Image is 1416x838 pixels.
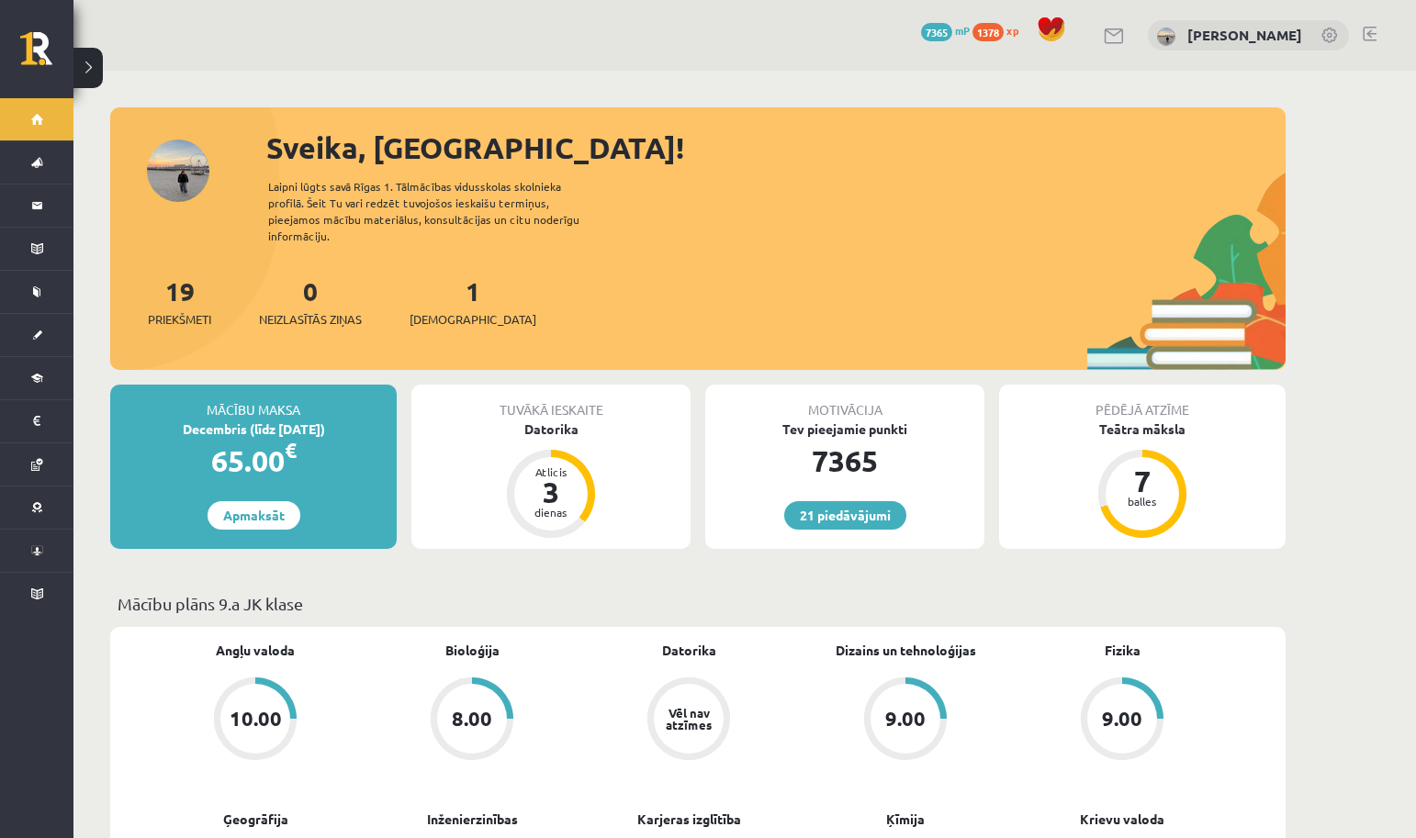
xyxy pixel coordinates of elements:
a: Dizains un tehnoloģijas [836,641,976,660]
div: Pēdējā atzīme [999,385,1286,419]
a: Datorika Atlicis 3 dienas [411,419,691,541]
a: Inženierzinības [427,810,518,829]
a: Krievu valoda [1080,810,1164,829]
div: Laipni lūgts savā Rīgas 1. Tālmācības vidusskolas skolnieka profilā. Šeit Tu vari redzēt tuvojošo... [268,178,612,244]
div: 7 [1115,466,1170,496]
span: Neizlasītās ziņas [259,310,362,329]
div: Atlicis [523,466,579,477]
a: Apmaksāt [208,501,300,530]
span: 7365 [921,23,952,41]
p: Mācību plāns 9.a JK klase [118,591,1278,616]
a: 9.00 [1014,677,1231,764]
span: mP [955,23,970,38]
a: 21 piedāvājumi [784,501,906,530]
a: Bioloģija [445,641,500,660]
div: Decembris (līdz [DATE]) [110,419,397,439]
a: Teātra māksla 7 balles [999,419,1286,541]
a: 9.00 [797,677,1014,764]
div: 8.00 [452,709,492,729]
a: 1[DEMOGRAPHIC_DATA] [410,274,536,329]
div: Tev pieejamie punkti [705,419,984,439]
div: Teātra māksla [999,419,1286,439]
a: 7365 mP [921,23,970,38]
div: 7365 [705,439,984,483]
span: Priekšmeti [148,310,211,329]
a: 0Neizlasītās ziņas [259,274,362,329]
img: Milana Belavina [1157,28,1175,46]
a: Karjeras izglītība [637,810,741,829]
div: 9.00 [1102,709,1142,729]
a: 10.00 [147,677,364,764]
a: Fizika [1105,641,1141,660]
a: Vēl nav atzīmes [580,677,797,764]
a: Ģeogrāfija [223,810,288,829]
div: dienas [523,507,579,518]
a: Datorika [662,641,716,660]
div: Sveika, [GEOGRAPHIC_DATA]! [266,126,1286,170]
a: 19Priekšmeti [148,274,211,329]
span: xp [1006,23,1018,38]
div: Motivācija [705,385,984,419]
div: Datorika [411,419,691,439]
div: Vēl nav atzīmes [663,707,714,731]
div: 10.00 [230,709,282,729]
div: 3 [523,477,579,507]
a: 8.00 [364,677,580,764]
a: Rīgas 1. Tālmācības vidusskola [20,32,73,78]
div: balles [1115,496,1170,507]
a: [PERSON_NAME] [1187,26,1302,44]
a: Ķīmija [886,810,925,829]
div: 65.00 [110,439,397,483]
a: Angļu valoda [216,641,295,660]
span: € [285,437,297,464]
div: 9.00 [885,709,926,729]
span: [DEMOGRAPHIC_DATA] [410,310,536,329]
a: 1378 xp [972,23,1028,38]
span: 1378 [972,23,1004,41]
div: Tuvākā ieskaite [411,385,691,419]
div: Mācību maksa [110,385,397,419]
